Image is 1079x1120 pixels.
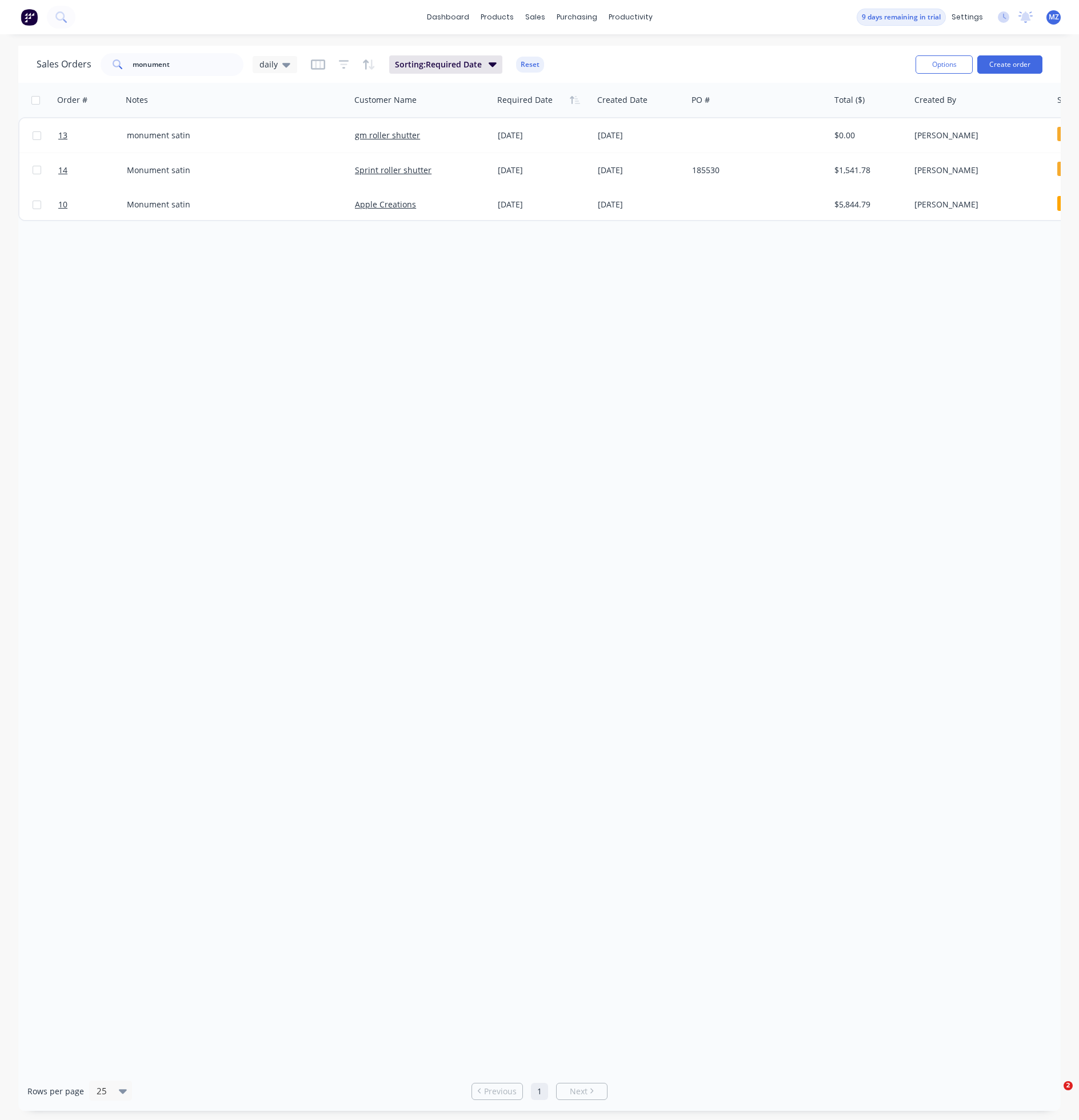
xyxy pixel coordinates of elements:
[421,9,475,26] a: dashboard
[127,130,335,141] div: monument satin
[58,118,127,153] a: 13
[692,165,819,176] div: 185530
[133,53,244,76] input: Search...
[834,199,902,210] div: $5,844.79
[498,130,589,141] div: [DATE]
[551,9,603,26] div: purchasing
[516,57,544,73] button: Reset
[389,55,502,74] button: Sorting:Required Date
[1049,12,1059,22] span: MZ
[475,9,519,26] div: products
[914,130,1041,141] div: [PERSON_NAME]
[127,199,335,210] div: Monument satin
[914,165,1041,176] div: [PERSON_NAME]
[259,58,278,70] span: daily
[57,94,87,106] div: Order #
[946,9,989,26] div: settings
[355,199,416,210] a: Apple Creations
[1040,1081,1068,1109] iframe: Intercom live chat
[834,130,902,141] div: $0.00
[531,1083,548,1100] a: Page 1 is your current page
[467,1083,612,1100] ul: Pagination
[977,55,1042,74] button: Create order
[355,165,431,175] a: Sprint roller shutter
[834,94,865,106] div: Total ($)
[570,1086,588,1097] span: Next
[598,130,683,141] div: [DATE]
[692,94,710,106] div: PO #
[598,165,683,176] div: [DATE]
[1064,1081,1073,1090] span: 2
[834,165,902,176] div: $1,541.78
[27,1086,84,1097] span: Rows per page
[354,94,417,106] div: Customer Name
[914,199,1041,210] div: [PERSON_NAME]
[916,55,973,74] button: Options
[497,94,553,106] div: Required Date
[37,59,91,70] h1: Sales Orders
[126,94,148,106] div: Notes
[557,1086,607,1097] a: Next page
[484,1086,517,1097] span: Previous
[127,165,335,176] div: Monument satin
[58,199,67,210] span: 10
[21,9,38,26] img: Factory
[58,187,127,222] a: 10
[914,94,956,106] div: Created By
[857,9,946,26] button: 9 days remaining in trial
[598,199,683,210] div: [DATE]
[498,165,589,176] div: [DATE]
[395,59,482,70] span: Sorting: Required Date
[498,199,589,210] div: [DATE]
[58,165,67,176] span: 14
[597,94,648,106] div: Created Date
[603,9,658,26] div: productivity
[519,9,551,26] div: sales
[58,153,127,187] a: 14
[58,130,67,141] span: 13
[472,1086,522,1097] a: Previous page
[355,130,420,141] a: gm roller shutter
